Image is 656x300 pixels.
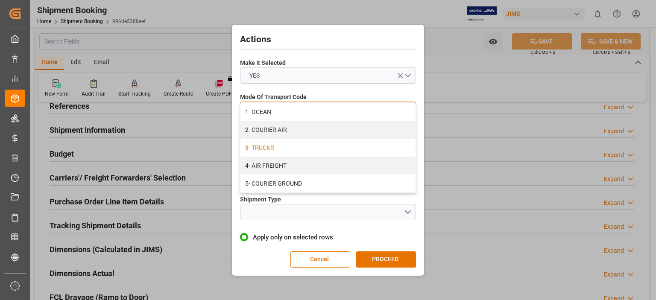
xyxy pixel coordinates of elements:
button: open menu [240,204,416,220]
span: Mode Of Transport Code [240,93,307,102]
div: 3- TRUCKR [240,139,416,157]
span: Make It Selected [240,58,286,67]
div: 5- COURIER GROUND [240,175,416,192]
h2: Actions [240,33,416,47]
span: YES [245,71,264,80]
span: Shipment Type [240,195,281,204]
div: 1- OCEAN [240,103,416,121]
button: open menu [240,67,416,84]
div: 2- COURIER AIR [240,121,416,139]
div: 4- AIR FREIGHT [240,157,416,175]
button: PROCEED [356,251,416,268]
label: Apply only on selected rows [240,232,416,242]
button: close menu [240,102,416,118]
button: Cancel [290,251,350,268]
